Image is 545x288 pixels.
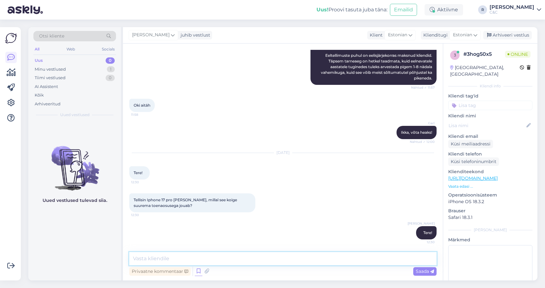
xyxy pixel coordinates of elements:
div: Proovi tasuta juba täna: [316,6,387,14]
p: Kliendi telefon [448,151,532,157]
div: Arhiveeri vestlus [483,31,532,39]
div: # 3hog50x5 [463,50,505,58]
div: All [33,45,41,53]
div: [GEOGRAPHIC_DATA], [GEOGRAPHIC_DATA] [450,64,520,78]
div: Privaatne kommentaar [129,267,191,276]
span: Ikka, võta heaks! [401,130,432,135]
p: Safari 18.3.1 [448,214,532,221]
span: 12:30 [131,213,155,217]
span: Uued vestlused [60,112,90,118]
span: Saada [416,268,434,274]
p: Kliendi nimi [448,113,532,119]
span: 3 [454,53,456,57]
div: Socials [101,45,116,53]
div: Küsi meiliaadressi [448,140,493,148]
div: 1 [107,66,115,73]
button: Emailid [390,4,417,16]
input: Lisa tag [448,101,532,110]
div: Klient [367,32,383,38]
span: Online [505,51,531,58]
span: Nähtud ✓ 12:00 [410,139,435,144]
div: R [478,5,487,14]
img: Askly Logo [5,32,17,44]
p: Brauser [448,208,532,214]
p: Märkmed [448,237,532,243]
div: Küsi telefoninumbrit [448,157,499,166]
p: iPhone OS 18.3.2 [448,198,532,205]
span: [PERSON_NAME] [132,32,170,38]
span: Tere! [423,230,432,235]
div: Minu vestlused [35,66,66,73]
img: No chats [28,135,121,191]
input: Lisa nimi [449,122,525,129]
div: Arhiveeritud [35,101,61,107]
div: Klienditugi [421,32,448,38]
div: Kõik [35,92,44,98]
p: Operatsioonisüsteem [448,192,532,198]
span: Estonian [388,32,407,38]
p: Kliendi tag'id [448,93,532,99]
p: Kliendi email [448,133,532,140]
div: [PERSON_NAME] [490,5,534,10]
div: Uus [35,57,43,64]
span: Tellisin Iphone 17 pro [PERSON_NAME], millal see koige suurema toenaosusega jouab? [134,197,238,208]
span: Garl [411,121,435,126]
div: juhib vestlust [178,32,210,38]
a: [PERSON_NAME]C&C [490,5,541,15]
span: Tere! [134,170,142,175]
div: Kliendi info [448,83,532,89]
div: Tiimi vestlused [35,75,66,81]
a: [URL][DOMAIN_NAME] [448,175,498,181]
span: 12:30 [411,240,435,244]
div: AI Assistent [35,84,58,90]
div: [DATE] [129,150,437,156]
div: Web [65,45,76,53]
span: Nähtud ✓ 11:57 [411,85,435,90]
p: Vaata edasi ... [448,184,532,189]
span: Estonian [453,32,472,38]
p: Klienditeekond [448,168,532,175]
span: [PERSON_NAME] [408,221,435,226]
p: Uued vestlused tulevad siia. [43,197,107,204]
span: 11:58 [131,112,155,117]
span: Oki aitäh [134,103,150,108]
div: C&C [490,10,534,15]
div: Aktiivne [425,4,463,15]
div: 0 [106,57,115,64]
span: Otsi kliente [39,33,64,39]
b: Uus! [316,7,328,13]
span: 12:30 [131,180,155,185]
div: [PERSON_NAME] [448,227,532,233]
div: 0 [106,75,115,81]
